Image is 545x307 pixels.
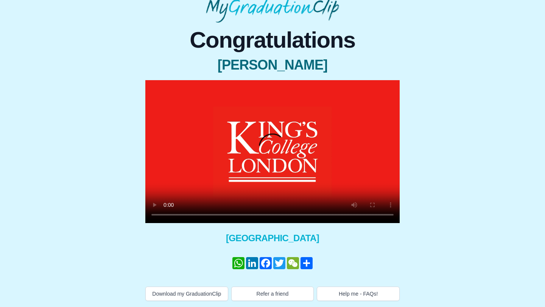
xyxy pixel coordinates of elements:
a: LinkedIn [245,257,259,269]
a: Twitter [272,257,286,269]
a: WhatsApp [232,257,245,269]
button: Refer a friend [231,287,314,301]
span: [PERSON_NAME] [145,57,400,73]
button: Help me - FAQs! [317,287,400,301]
span: [GEOGRAPHIC_DATA] [145,232,400,244]
button: Download my GraduationClip [145,287,228,301]
span: Congratulations [145,29,400,51]
a: WeChat [286,257,300,269]
a: Facebook [259,257,272,269]
a: Share [300,257,313,269]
